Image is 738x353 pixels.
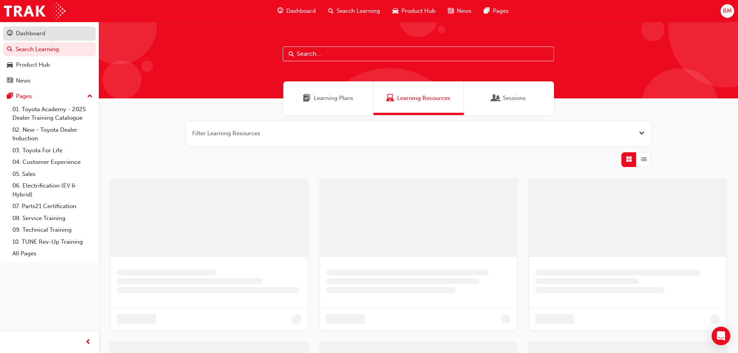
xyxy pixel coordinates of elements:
[397,94,450,103] span: Learning Resources
[3,89,96,103] button: Pages
[448,6,454,16] span: news-icon
[3,25,96,89] button: DashboardSearch LearningProduct HubNews
[283,81,373,115] a: Learning PlansLearning Plans
[16,60,50,69] div: Product Hub
[3,58,96,72] a: Product Hub
[9,124,96,145] a: 02. New - Toyota Dealer Induction
[3,26,96,41] a: Dashboard
[478,3,515,19] a: pages-iconPages
[87,91,93,102] span: up-icon
[9,224,96,236] a: 09. Technical Training
[721,4,734,18] button: BM
[401,7,435,15] span: Product Hub
[7,46,12,53] span: search-icon
[9,168,96,180] a: 05. Sales
[277,6,283,16] span: guage-icon
[9,145,96,157] a: 03. Toyota For Life
[7,62,13,69] span: car-icon
[9,103,96,124] a: 01. Toyota Academy - 2025 Dealer Training Catalogue
[9,156,96,168] a: 04. Customer Experience
[16,29,45,38] div: Dashboard
[457,7,471,15] span: News
[723,7,732,15] span: BM
[9,180,96,200] a: 06. Electrification (EV & Hybrid)
[4,2,65,20] img: Trak
[85,338,91,347] span: prev-icon
[641,155,647,164] span: List
[7,30,13,37] span: guage-icon
[283,46,554,61] input: Search...
[386,3,442,19] a: car-iconProduct Hub
[337,7,380,15] span: Search Learning
[392,6,398,16] span: car-icon
[322,3,386,19] a: search-iconSearch Learning
[16,76,31,85] div: News
[3,42,96,57] a: Search Learning
[3,74,96,88] a: News
[286,7,316,15] span: Dashboard
[639,129,645,138] button: Open the filter
[386,94,394,103] span: Learning Resources
[289,50,294,59] span: Search
[712,327,730,345] div: Open Intercom Messenger
[493,7,509,15] span: Pages
[314,94,353,103] span: Learning Plans
[626,155,632,164] span: Grid
[484,6,490,16] span: pages-icon
[9,236,96,248] a: 10. TUNE Rev-Up Training
[303,94,311,103] span: Learning Plans
[7,93,13,100] span: pages-icon
[16,92,32,101] div: Pages
[464,81,554,115] a: SessionsSessions
[492,94,500,103] span: Sessions
[503,94,526,103] span: Sessions
[271,3,322,19] a: guage-iconDashboard
[442,3,478,19] a: news-iconNews
[9,200,96,212] a: 07. Parts21 Certification
[7,77,13,84] span: news-icon
[328,6,334,16] span: search-icon
[9,248,96,260] a: All Pages
[9,212,96,224] a: 08. Service Training
[373,81,464,115] a: Learning ResourcesLearning Resources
